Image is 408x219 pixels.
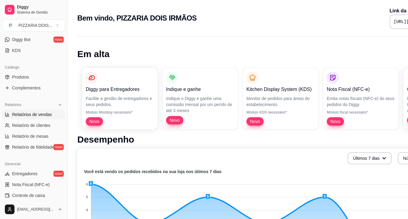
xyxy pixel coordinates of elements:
span: Novo [87,118,102,124]
span: Relatórios de vendas [12,111,52,118]
span: Relatórios [5,102,21,107]
div: Catálogo [2,63,65,72]
span: [EMAIL_ADDRESS][DOMAIN_NAME] [17,207,55,212]
span: Relatório de fidelidade [12,144,54,150]
span: Controle de caixa [12,192,45,198]
span: Produtos [12,74,29,80]
div: Gerenciar [2,159,65,169]
span: Novo [167,117,182,123]
a: KDS [2,46,65,55]
button: Select a team [2,19,65,31]
span: KDS [12,47,21,53]
a: Relatórios de vendas [2,110,65,119]
a: Relatório de mesas [2,131,65,141]
button: Últimos 7 dias [348,152,392,164]
p: Monitor de pedidos para áreas do estabelecimento [246,95,315,108]
h2: Bem vindo, PIZZARIA DOIS IRMÃOS [77,13,197,23]
p: Nota Fiscal (NFC-e) [327,86,395,93]
span: Diggy [17,5,63,10]
button: Diggy para EntregadoresFacilite a gestão de entregadores e seus pedidos.Módulo Motoboy necessário... [82,68,158,129]
span: Diggy Bot [12,37,31,43]
a: Complementos [2,83,65,93]
p: Kitchen Display System (KDS) [246,86,315,93]
p: Indique o Diggy e ganhe uma comissão mensal por um perído de até 3 meses [166,95,234,114]
span: Relatório de mesas [12,133,49,139]
tspan: 6 [86,182,88,186]
span: Novo [248,118,262,124]
p: Indique e ganhe [166,86,234,93]
span: Relatório de clientes [12,122,50,128]
span: Nota Fiscal (NFC-e) [12,182,50,188]
a: Produtos [2,72,65,82]
a: Relatório de clientes [2,121,65,130]
a: Diggy Botnovo [2,35,65,44]
span: Complementos [12,85,40,91]
a: Controle de caixa [2,191,65,200]
tspan: 4 [86,208,88,212]
p: Facilite a gestão de entregadores e seus pedidos. [86,95,154,108]
span: Novo [328,118,343,124]
a: Entregadoresnovo [2,169,65,179]
span: Sistema de Gestão [17,10,63,15]
span: P [8,22,14,28]
a: Nota Fiscal (NFC-e) [2,180,65,189]
button: Indique e ganheIndique o Diggy e ganhe uma comissão mensal por um perído de até 3 mesesNovo [162,68,238,129]
button: Nota Fiscal (NFC-e)Emita notas fiscais (NFC-e) do seus pedidos do DiggyMódulo fiscal necessário*Novo [323,68,399,129]
div: PIZZARIA DOIS ... [18,22,52,28]
button: [EMAIL_ADDRESS][DOMAIN_NAME] [2,202,65,217]
a: DiggySistema de Gestão [2,2,65,17]
p: Módulo Motoboy necessário* [86,110,154,115]
span: Entregadores [12,171,37,177]
p: Diggy para Entregadores [86,86,154,93]
p: Módulo KDS necessário* [246,110,315,115]
text: Você está vendo os pedidos recebidos na sua loja nos útimos 7 dias [84,169,222,174]
tspan: 5 [86,195,88,199]
button: Kitchen Display System (KDS)Monitor de pedidos para áreas do estabelecimentoMódulo KDS necessário... [243,68,318,129]
p: Emita notas fiscais (NFC-e) do seus pedidos do Diggy [327,95,395,108]
a: Relatório de fidelidadenovo [2,142,65,152]
p: Módulo fiscal necessário* [327,110,395,115]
